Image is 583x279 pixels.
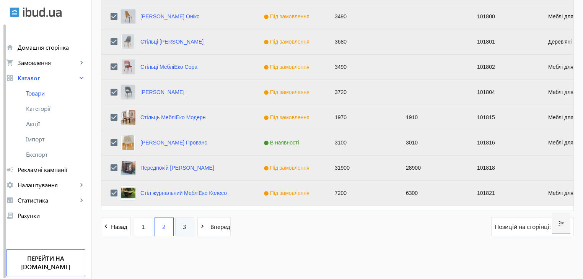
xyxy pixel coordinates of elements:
[18,196,78,204] span: Статистика
[140,190,227,196] a: Стіл журнальний МебліЕко Колесо
[23,7,62,17] img: ibud_text.svg
[264,89,311,95] span: Під замовлення
[18,59,78,67] span: Замовлення
[140,64,197,70] a: Стільці МебліЕко Сора
[197,217,231,236] button: Вперед
[26,105,85,112] span: Категорії
[142,222,145,231] span: 1
[140,89,184,95] a: [PERSON_NAME]
[26,151,85,158] span: Експорт
[468,156,539,180] div: 101818
[264,165,311,171] span: Під замовлення
[6,196,14,204] mat-icon: analytics
[264,114,311,120] span: Під замовлення
[101,217,131,236] button: Назад
[6,181,14,189] mat-icon: settings
[468,80,539,105] div: 101804
[183,222,186,231] span: 3
[397,181,468,206] div: 6300
[264,190,311,196] span: Під замовлення
[18,181,78,189] span: Налаштування
[6,212,14,219] mat-icon: receipt_long
[264,13,311,19] span: Під замовлення
[78,181,85,189] mat-icon: keyboard_arrow_right
[326,4,397,29] div: 3490
[198,222,207,231] mat-icon: navigate_next
[6,74,14,82] mat-icon: grid_view
[326,105,397,130] div: 1970
[162,222,166,231] span: 2
[468,130,539,155] div: 101816
[140,114,205,120] a: Стільць МебліЕко Модерн
[326,130,397,155] div: 3100
[326,55,397,79] div: 3490
[326,80,397,105] div: 3720
[140,139,207,146] a: [PERSON_NAME] Прованс
[10,7,20,17] img: ibud.svg
[78,196,85,204] mat-icon: keyboard_arrow_right
[495,222,552,231] span: Позицій на сторінці:
[326,181,397,206] div: 7200
[468,55,539,79] div: 101802
[6,249,85,276] a: Перейти на [DOMAIN_NAME]
[6,166,14,174] mat-icon: campaign
[264,39,311,45] span: Під замовлення
[397,130,468,155] div: 3010
[6,44,14,51] mat-icon: home
[326,156,397,180] div: 31900
[468,181,539,206] div: 101821
[264,139,301,146] span: В наявності
[397,156,468,180] div: 28900
[78,74,85,82] mat-icon: keyboard_arrow_right
[468,29,539,54] div: 101801
[468,105,539,130] div: 101815
[26,135,85,143] span: Імпорт
[140,165,214,171] a: Передпокій [PERSON_NAME]
[207,222,230,231] span: Вперед
[111,222,130,231] span: Назад
[140,39,204,45] a: Стільці [PERSON_NAME]
[26,120,85,128] span: Акції
[78,59,85,67] mat-icon: keyboard_arrow_right
[18,74,78,82] span: Каталог
[26,89,85,97] span: Товари
[326,29,397,54] div: 3680
[18,212,85,219] span: Рахунки
[468,4,539,29] div: 101800
[397,105,468,130] div: 1910
[264,64,311,70] span: Під замовлення
[140,13,199,19] a: [PERSON_NAME] Онікс
[18,166,85,174] span: Рекламні кампанії
[18,44,85,51] span: Домашня сторінка
[101,222,111,231] mat-icon: navigate_before
[6,59,14,67] mat-icon: shopping_cart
